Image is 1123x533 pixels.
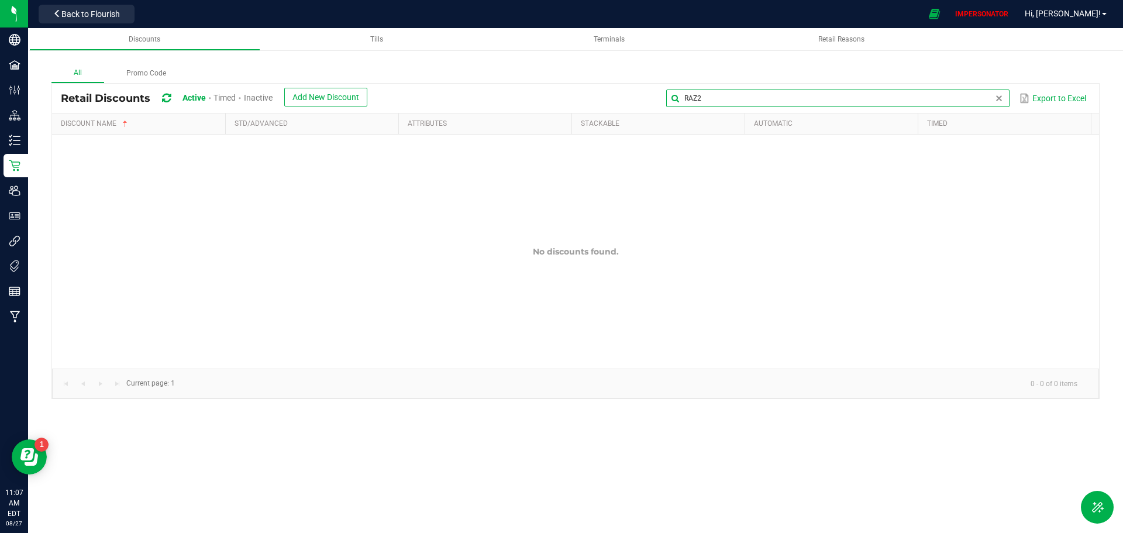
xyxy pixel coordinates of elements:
[104,64,188,82] label: Promo Code
[61,9,120,19] span: Back to Flourish
[39,5,135,23] button: Back to Flourish
[9,59,20,71] inline-svg: Facilities
[950,9,1013,19] p: IMPERSONATOR
[1025,9,1101,18] span: Hi, [PERSON_NAME]!
[129,35,160,43] span: Discounts
[666,90,1009,107] input: Search by Discount Name
[120,119,130,129] span: Sortable
[9,135,20,146] inline-svg: Inventory
[9,84,20,96] inline-svg: Configuration
[754,119,913,129] a: AutomaticSortable
[244,93,273,102] span: Inactive
[51,64,104,83] label: All
[61,88,376,109] div: Retail Discounts
[292,92,359,102] span: Add New Discount
[12,439,47,474] iframe: Resource center
[9,109,20,121] inline-svg: Distribution
[5,519,23,528] p: 08/27
[1017,88,1089,108] button: Export to Excel
[9,311,20,322] inline-svg: Manufacturing
[35,438,49,452] iframe: Resource center unread badge
[594,35,625,43] span: Terminals
[994,94,1004,103] span: clear
[408,119,567,129] a: AttributesSortable
[9,235,20,247] inline-svg: Integrations
[927,119,1086,129] a: TimedSortable
[5,487,23,519] p: 11:07 AM EDT
[1081,491,1114,524] button: Toggle Menu
[9,260,20,272] inline-svg: Tags
[9,160,20,171] inline-svg: Retail
[235,119,394,129] a: Std/AdvancedSortable
[9,185,20,197] inline-svg: Users
[52,369,1099,398] kendo-pager: Current page: 1
[182,374,1087,393] kendo-pager-info: 0 - 0 of 0 items
[9,286,20,297] inline-svg: Reports
[9,210,20,222] inline-svg: User Roles
[370,35,383,43] span: Tills
[9,34,20,46] inline-svg: Company
[581,119,740,129] a: StackableSortable
[818,35,864,43] span: Retail Reasons
[182,93,206,102] span: Active
[921,2,948,25] span: Open Ecommerce Menu
[533,246,619,257] span: No discounts found.
[213,93,236,102] span: Timed
[61,119,221,129] a: Discount NameSortable
[284,88,367,106] button: Add New Discount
